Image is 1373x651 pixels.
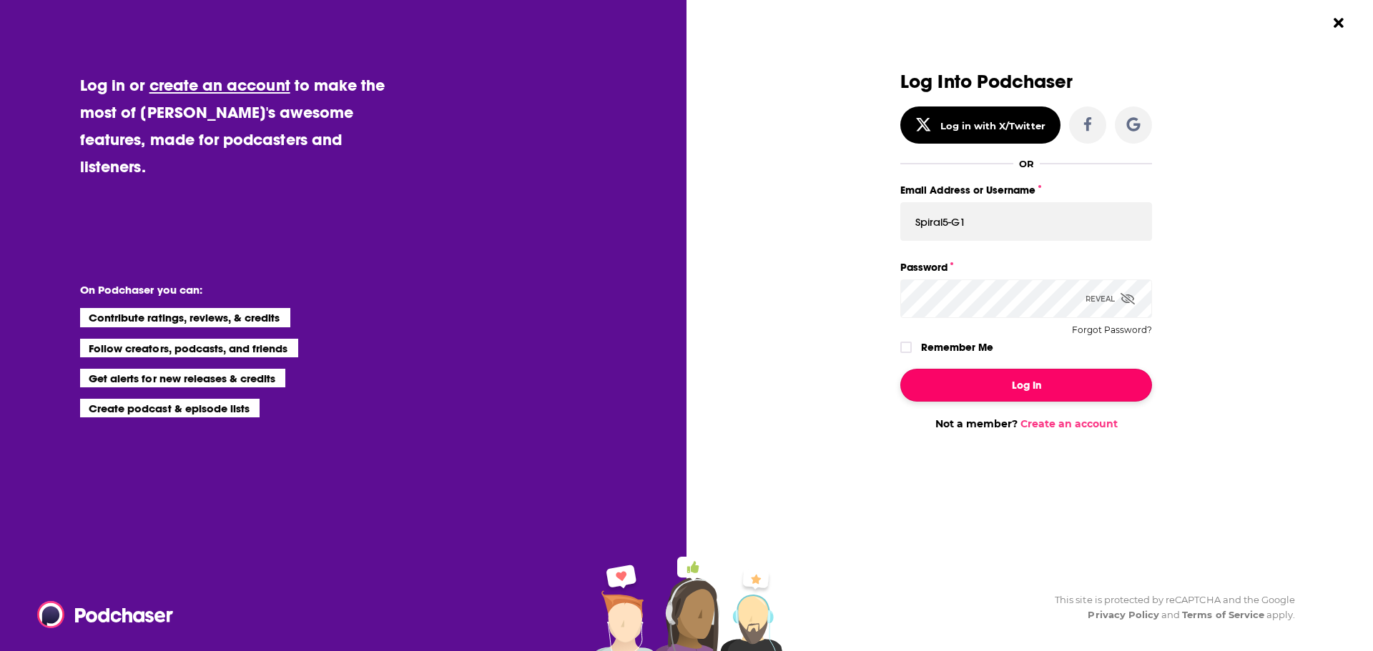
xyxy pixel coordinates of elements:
[900,106,1060,144] button: Log in with X/Twitter
[1072,325,1152,335] button: Forgot Password?
[900,369,1152,402] button: Log In
[940,120,1045,131] div: Log in with X/Twitter
[1182,609,1264,620] a: Terms of Service
[900,202,1152,241] input: Email Address or Username
[1019,158,1034,169] div: OR
[900,417,1152,430] div: Not a member?
[80,399,260,417] li: Create podcast & episode lists
[80,369,285,387] li: Get alerts for new releases & credits
[1020,417,1118,430] a: Create an account
[900,71,1152,92] h3: Log Into Podchaser
[900,181,1152,199] label: Email Address or Username
[1086,279,1135,318] div: Reveal
[80,283,366,297] li: On Podchaser you can:
[37,601,163,628] a: Podchaser - Follow, Share and Rate Podcasts
[1088,609,1159,620] a: Privacy Policy
[921,338,993,357] label: Remember Me
[1043,592,1295,622] div: This site is protected by reCAPTCHA and the Google and apply.
[1325,9,1352,36] button: Close Button
[80,339,298,357] li: Follow creators, podcasts, and friends
[149,75,290,95] a: create an account
[900,258,1152,277] label: Password
[37,601,174,628] img: Podchaser - Follow, Share and Rate Podcasts
[80,308,290,327] li: Contribute ratings, reviews, & credits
